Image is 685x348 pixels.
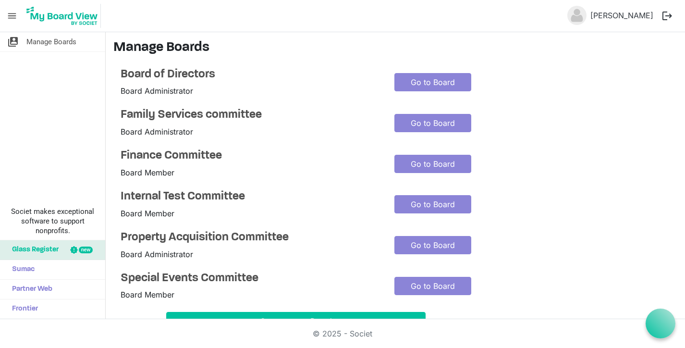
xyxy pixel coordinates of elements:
a: Finance Committee [121,149,380,163]
a: Go to Board [394,195,471,213]
span: Manage Boards [26,32,76,51]
a: Property Acquisition Committee [121,231,380,245]
span: Glass Register [7,240,59,260]
a: © 2025 - Societ [313,329,372,338]
a: [PERSON_NAME] [587,6,657,25]
span: Board Administrator [121,249,193,259]
a: Go to Board [394,236,471,254]
span: Partner Web [7,280,52,299]
img: no-profile-picture.svg [567,6,587,25]
span: menu [3,7,21,25]
a: Go to Board [394,114,471,132]
span: Societ makes exceptional software to support nonprofits. [4,207,101,236]
span: Frontier [7,299,38,319]
a: Internal Test Committee [121,190,380,204]
span: Board Administrator [121,127,193,137]
span: switch_account [7,32,19,51]
span: Sumac [7,260,35,279]
button: logout [657,6,677,26]
h3: Manage Boards [113,40,677,56]
div: new [79,247,93,253]
a: Go to Board [394,277,471,295]
span: Board Member [121,168,174,177]
a: My Board View Logo [24,4,105,28]
span: Board Administrator [121,86,193,96]
img: My Board View Logo [24,4,101,28]
a: Special Events Committee [121,272,380,286]
span: Board Member [121,209,174,218]
a: Go to Board [394,155,471,173]
a: Board of Directors [121,68,380,82]
span: Board Member [121,290,174,299]
a: Family Services committee [121,108,380,122]
a: Go to Board [394,73,471,91]
button: Create a new Board [166,312,426,330]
